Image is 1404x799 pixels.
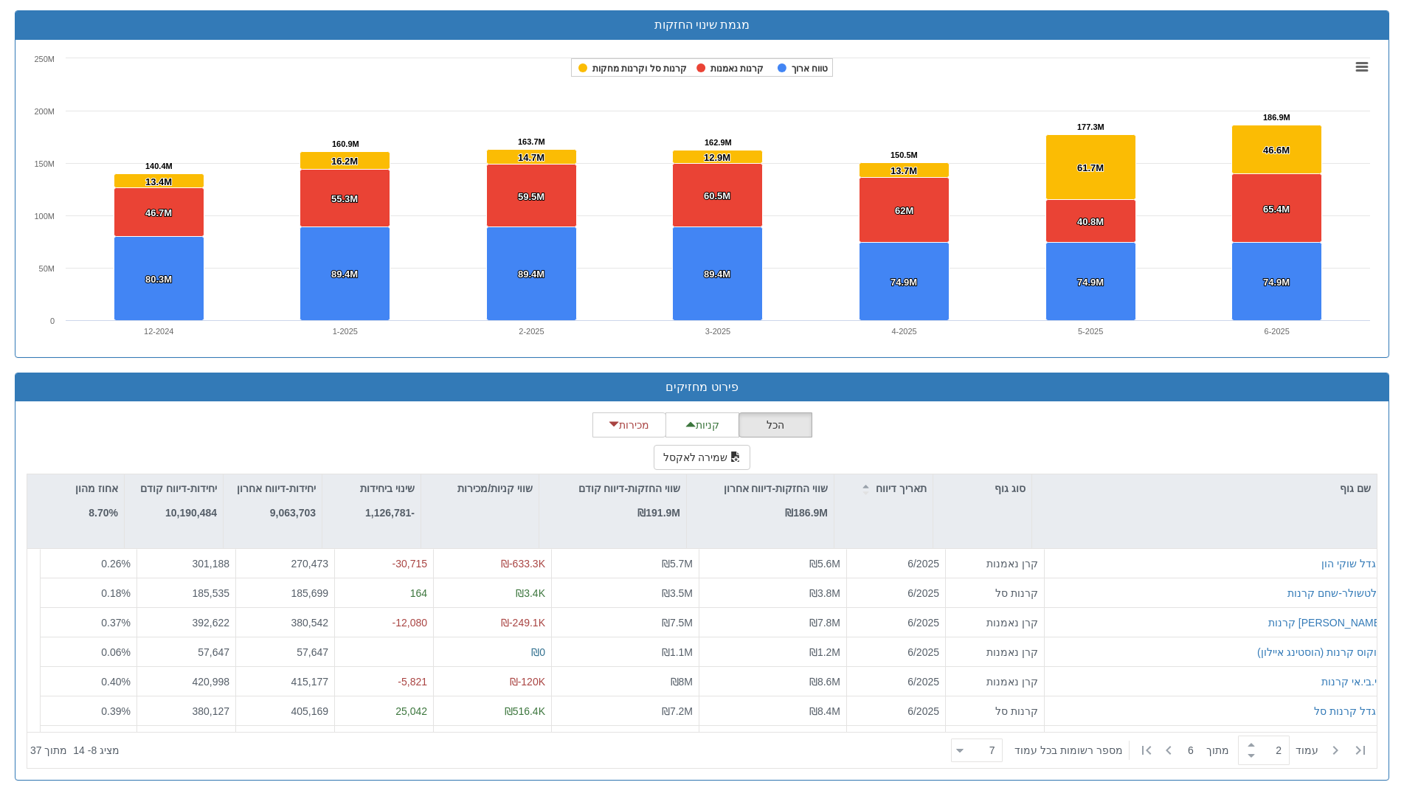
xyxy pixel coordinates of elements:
[332,139,359,148] tspan: 160.9M
[952,556,1038,571] div: קרן נאמנות
[242,615,328,630] div: 380,542
[1263,277,1290,288] tspan: 74.9M
[1265,327,1290,336] text: 6-2025
[671,676,693,688] span: ₪8M
[46,645,131,660] div: 0.06 %
[1321,556,1383,571] div: מגדל שוקי הון
[704,269,730,280] tspan: 89.4M
[143,704,229,719] div: 380,127
[331,156,358,167] tspan: 16.2M
[341,704,427,719] div: 25,042
[662,705,693,717] span: ₪7.2M
[592,63,687,74] tspan: קרנות סל וקרנות מחקות
[1296,743,1318,758] span: ‏עמוד
[89,507,118,519] strong: 8.70%
[365,507,415,519] strong: -1,126,781
[30,734,120,767] div: ‏מציג 8 - 14 ‏ מתוך 37
[662,587,693,599] span: ₪3.5M
[704,152,730,163] tspan: 12.9M
[145,274,172,285] tspan: 80.3M
[27,381,1377,394] h3: פירוט מחזיקים
[333,327,358,336] text: 1-2025
[1287,586,1383,601] button: אלטשולר-שחם קרנות
[952,586,1038,601] div: קרנות סל
[654,445,751,470] button: שמירה לאקסל
[1077,277,1104,288] tspan: 74.9M
[853,704,939,719] div: 6/2025
[145,176,172,187] tspan: 13.4M
[853,645,939,660] div: 6/2025
[809,676,840,688] span: ₪8.6M
[34,107,55,116] text: 200M
[1268,615,1383,630] div: [PERSON_NAME] קרנות
[140,480,217,497] p: יחידות-דיווח קודם
[421,474,539,502] div: שווי קניות/מכירות
[662,558,693,570] span: ₪5.7M
[143,586,229,601] div: 185,535
[505,705,545,717] span: ₪516.4K
[891,165,917,176] tspan: 13.7M
[46,615,131,630] div: 0.37 %
[1257,645,1383,660] button: פוקוס קרנות (הוסטינג איילון)
[785,507,828,519] strong: ₪186.9M
[331,269,358,280] tspan: 89.4M
[891,151,918,159] tspan: 150.5M
[75,480,118,497] p: אחוז מהון
[834,474,933,502] div: תאריך דיווח
[665,412,739,437] button: קניות
[341,586,427,601] div: 164
[1077,216,1104,227] tspan: 40.8M
[46,556,131,571] div: 0.26 %
[662,617,693,629] span: ₪7.5M
[952,615,1038,630] div: קרן נאמנות
[809,705,840,717] span: ₪8.4M
[952,645,1038,660] div: קרן נאמנות
[1321,674,1383,689] button: אי.בי.אי קרנות
[637,507,680,519] strong: ₪191.9M
[143,645,229,660] div: 57,647
[853,556,939,571] div: 6/2025
[510,676,545,688] span: ₪-120K
[501,617,545,629] span: ₪-249.1K
[518,152,544,163] tspan: 14.7M
[1188,743,1206,758] span: 6
[1263,113,1290,122] tspan: 186.9M
[501,558,545,570] span: ₪-633.3K
[662,646,693,658] span: ₪1.1M
[144,327,173,336] text: 12-2024
[46,704,131,719] div: 0.39 %
[853,615,939,630] div: 6/2025
[704,190,730,201] tspan: 60.5M
[341,674,427,689] div: -5,821
[1078,327,1103,336] text: 5-2025
[809,617,840,629] span: ₪7.8M
[242,556,328,571] div: 270,473
[809,646,840,658] span: ₪1.2M
[519,327,544,336] text: 2-2025
[1263,204,1290,215] tspan: 65.4M
[237,480,316,497] p: יחידות-דיווח אחרון
[242,674,328,689] div: 415,177
[710,63,764,74] tspan: קרנות נאמנות
[705,138,732,147] tspan: 162.9M
[592,412,666,437] button: מכירות
[1077,162,1104,173] tspan: 61.7M
[341,556,427,571] div: -30,715
[34,55,55,63] text: 250M
[792,63,828,74] tspan: טווח ארוך
[891,277,917,288] tspan: 74.9M
[34,212,55,221] text: 100M
[945,734,1374,767] div: ‏ מתוך
[705,327,730,336] text: 3-2025
[518,137,545,146] tspan: 163.7M
[27,18,1377,32] h3: מגמת שינוי החזקות
[143,615,229,630] div: 392,622
[1314,704,1383,719] button: מגדל קרנות סל
[1032,474,1377,502] div: שם גוף
[50,317,55,325] text: 0
[46,674,131,689] div: 0.40 %
[952,674,1038,689] div: קרן נאמנות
